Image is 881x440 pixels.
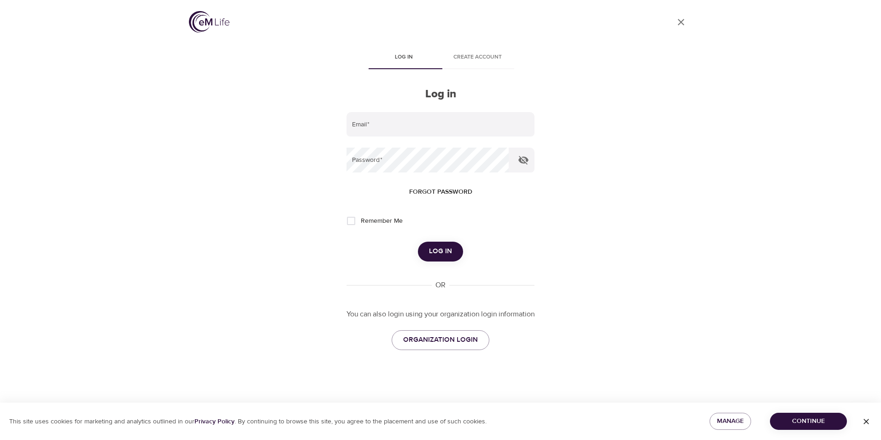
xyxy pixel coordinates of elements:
span: Log in [429,245,452,257]
div: OR [432,280,449,291]
a: ORGANIZATION LOGIN [392,330,489,350]
span: ORGANIZATION LOGIN [403,334,478,346]
span: Log in [372,53,435,62]
a: Privacy Policy [194,417,235,426]
span: Continue [777,416,840,427]
p: You can also login using your organization login information [347,309,534,320]
span: Forgot password [409,186,472,198]
span: Remember Me [361,216,403,226]
button: Continue [770,413,847,430]
a: close [670,11,692,33]
button: Log in [418,242,463,261]
div: disabled tabs example [347,47,534,69]
button: Manage [710,413,751,430]
img: logo [189,11,229,33]
span: Create account [446,53,509,62]
button: Forgot password [405,184,476,201]
h2: Log in [347,88,534,101]
span: Manage [717,416,744,427]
